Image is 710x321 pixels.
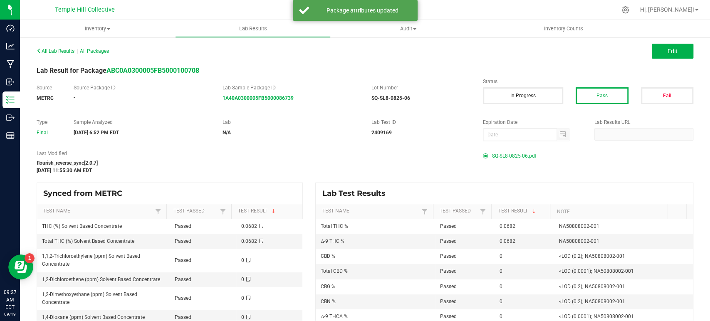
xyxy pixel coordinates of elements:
inline-svg: Analytics [6,42,15,50]
a: Filter [478,206,488,217]
span: 1,1,2-Trichloroethylene (ppm) Solvent Based Concentrate [42,253,140,267]
label: Lab [223,119,359,126]
div: Final [37,129,61,136]
strong: [DATE] 6:52 PM EDT [74,130,119,136]
a: Test ResultSortable [498,208,547,215]
button: In Progress [483,87,563,104]
strong: [DATE] 11:55:30 AM EDT [37,168,92,173]
button: Pass [576,87,628,104]
span: Passed [175,277,191,282]
label: Expiration Date [483,119,582,126]
p: 09/19 [4,311,16,317]
inline-svg: Reports [6,131,15,140]
span: Passed [440,299,457,304]
span: 0 [241,314,244,320]
span: Passed [175,223,191,229]
span: Synced from METRC [43,189,129,198]
span: 0 [241,277,244,282]
span: Total THC (%) Solvent Based Concentrate [42,238,134,244]
label: Lab Results URL [594,119,693,126]
strong: METRC [37,95,54,101]
span: 0 [500,253,502,259]
strong: N/A [223,130,231,136]
span: Inventory [20,25,175,32]
span: Lab Test Results [322,189,391,198]
div: Manage settings [620,6,631,14]
span: Total THC % [321,223,348,229]
a: Audit [331,20,486,37]
a: Inventory Counts [486,20,641,37]
a: Inventory [20,20,175,37]
a: Filter [218,206,228,217]
label: Source [37,84,61,91]
span: All Packages [80,48,109,54]
inline-svg: Dashboard [6,24,15,32]
inline-svg: Inventory [6,96,15,104]
span: THC (%) Solvent Based Concentrate [42,223,122,229]
span: Passed [175,257,191,263]
label: Status [483,78,693,85]
span: Sortable [270,208,277,215]
form-radio-button: Primary COA [483,153,488,158]
span: NA50808002-001 [559,223,599,229]
label: Type [37,119,61,126]
label: Lab Test ID [371,119,470,126]
span: SQ-SL8-0825-06.pdf [492,150,537,162]
a: Filter [153,206,163,217]
a: Test ResultSortable [238,208,293,215]
span: Passed [440,238,457,244]
a: Test PassedSortable [440,208,478,215]
iframe: Resource center [8,254,33,279]
iframe: Resource center unread badge [25,253,35,263]
span: 1,2-Dimethoxyethane (ppm) Solvent Based Concentrate [42,291,137,305]
a: ABC0A0300005FB5000100708 [106,67,199,74]
span: Passed [440,223,457,229]
span: <LOD (0.2); NA50808002-001 [559,284,625,289]
span: Passed [175,314,191,320]
span: 0 [500,314,502,319]
span: 0.0682 [500,223,515,229]
label: Lab Sample Package ID [223,84,359,91]
span: Passed [440,253,457,259]
span: | [77,48,78,54]
span: Δ-9 THCA % [321,314,348,319]
span: Passed [440,314,457,319]
th: Note [550,204,667,219]
span: <LOD (0.2); NA50808002-001 [559,299,625,304]
a: Lab Results [175,20,330,37]
span: 0.0682 [241,223,257,229]
span: Edit [668,48,678,54]
label: Last Modified [37,150,470,157]
span: 0 [241,257,244,263]
span: NA50808002-001 [559,238,599,244]
button: Edit [652,44,693,59]
span: - [74,94,75,100]
span: Hi, [PERSON_NAME]! [640,6,694,13]
span: Δ-9 THC % [321,238,344,244]
span: 0 [241,295,244,301]
strong: 2409169 [371,130,391,136]
label: Lot Number [371,84,470,91]
span: Passed [175,295,191,301]
span: <LOD (0.0001); NA50808002-001 [559,314,634,319]
strong: 1A40A0300005FB5000086739 [223,95,294,101]
span: All Lab Results [37,48,74,54]
strong: SQ-SL8-0825-06 [371,95,410,101]
span: Passed [440,284,457,289]
span: Sortable [531,208,537,215]
span: Total CBD % [321,268,348,274]
span: CBG % [321,284,335,289]
a: Test PassedSortable [173,208,218,215]
span: Passed [175,238,191,244]
span: 0 [500,299,502,304]
span: <LOD (0.0001); NA50808002-001 [559,268,634,274]
label: Source Package ID [74,84,210,91]
a: Test NameSortable [43,208,153,215]
a: Test NameSortable [322,208,420,215]
span: Inventory Counts [532,25,594,32]
inline-svg: Inbound [6,78,15,86]
span: 1,2-Dichloroethene (ppm) Solvent Based Concentrate [42,277,160,282]
span: Passed [440,268,457,274]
